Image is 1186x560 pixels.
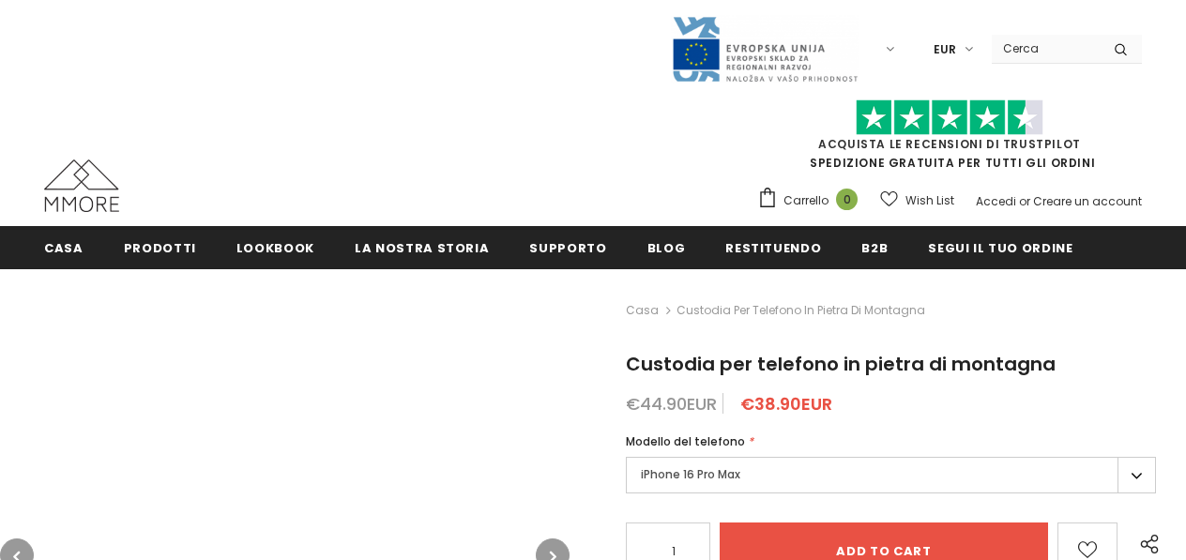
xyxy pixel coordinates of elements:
[355,239,489,257] span: La nostra storia
[905,191,954,210] span: Wish List
[647,239,686,257] span: Blog
[757,108,1142,171] span: SPEDIZIONE GRATUITA PER TUTTI GLI ORDINI
[725,239,821,257] span: Restituendo
[671,40,859,56] a: Javni Razpis
[44,226,84,268] a: Casa
[626,351,1056,377] span: Custodia per telefono in pietra di montagna
[783,191,829,210] span: Carrello
[856,99,1043,136] img: Fidati di Pilot Stars
[124,226,196,268] a: Prodotti
[236,226,314,268] a: Lookbook
[677,299,925,322] span: Custodia per telefono in pietra di montagna
[236,239,314,257] span: Lookbook
[818,136,1081,152] a: Acquista le recensioni di TrustPilot
[671,15,859,83] img: Javni Razpis
[928,226,1072,268] a: Segui il tuo ordine
[626,457,1156,493] label: iPhone 16 Pro Max
[880,184,954,217] a: Wish List
[1019,193,1030,209] span: or
[626,299,659,322] a: Casa
[928,239,1072,257] span: Segui il tuo ordine
[626,392,717,416] span: €44.90EUR
[934,40,956,59] span: EUR
[861,226,888,268] a: B2B
[725,226,821,268] a: Restituendo
[836,189,858,210] span: 0
[757,187,867,215] a: Carrello 0
[647,226,686,268] a: Blog
[740,392,832,416] span: €38.90EUR
[1033,193,1142,209] a: Creare un account
[626,433,745,449] span: Modello del telefono
[976,193,1016,209] a: Accedi
[124,239,196,257] span: Prodotti
[992,35,1100,62] input: Search Site
[861,239,888,257] span: B2B
[44,159,119,212] img: Casi MMORE
[355,226,489,268] a: La nostra storia
[529,239,606,257] span: supporto
[44,239,84,257] span: Casa
[529,226,606,268] a: supporto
